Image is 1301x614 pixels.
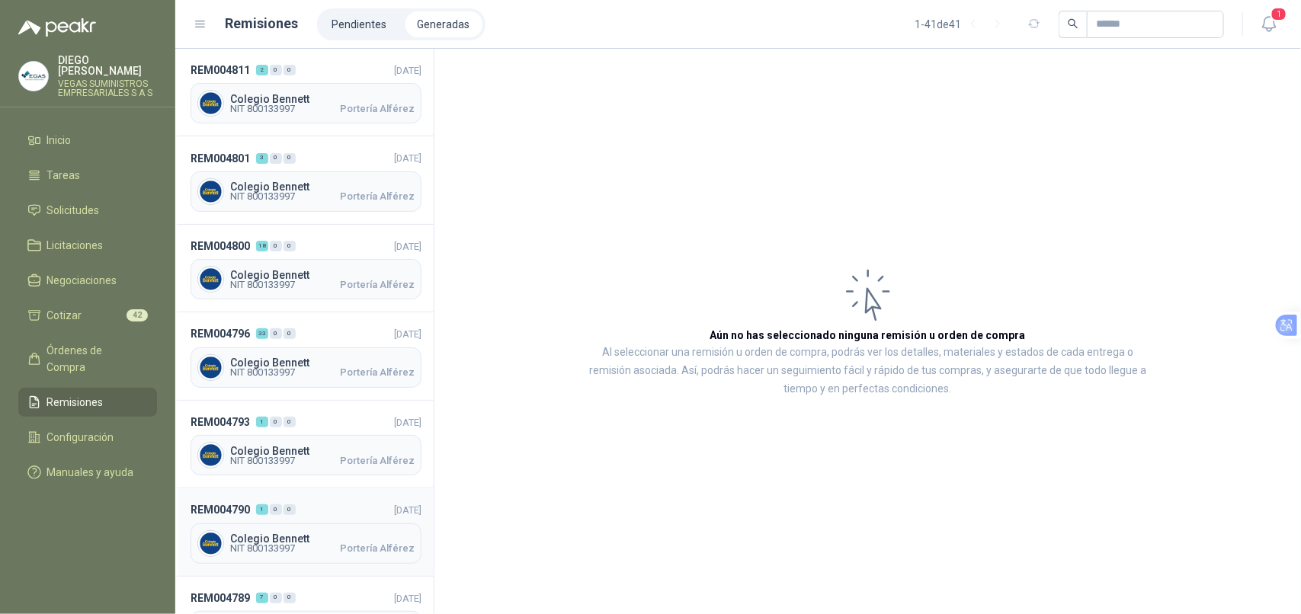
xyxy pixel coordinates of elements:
[175,49,434,136] a: REM004811200[DATE] Company LogoColegio BennettNIT 800133997Portería Alférez
[191,325,250,342] span: REM004796
[18,336,157,382] a: Órdenes de Compra
[340,456,415,465] span: Portería Alférez
[256,417,268,427] div: 1
[191,62,250,78] span: REM004811
[1255,11,1283,38] button: 1
[340,280,415,289] span: Portería Alférez
[256,153,268,164] div: 3
[270,417,282,427] div: 0
[270,328,282,339] div: 0
[198,179,223,204] img: Company Logo
[284,593,296,603] div: 0
[47,167,81,184] span: Tareas
[18,18,96,37] img: Logo peakr
[18,231,157,260] a: Licitaciones
[18,388,157,417] a: Remisiones
[230,192,295,201] span: NIT 800133997
[191,501,250,518] span: REM004790
[18,266,157,295] a: Negociaciones
[19,62,48,91] img: Company Logo
[18,301,157,330] a: Cotizar42
[226,13,299,34] h1: Remisiones
[175,225,434,312] a: REM0048001800[DATE] Company LogoColegio BennettNIT 800133997Portería Alférez
[405,11,482,37] a: Generadas
[1068,18,1078,29] span: search
[18,161,157,190] a: Tareas
[230,533,415,544] span: Colegio Bennett
[191,414,250,430] span: REM004793
[915,12,1010,37] div: 1 - 41 de 41
[47,342,143,376] span: Órdenes de Compra
[230,94,415,104] span: Colegio Bennett
[230,357,415,368] span: Colegio Bennett
[175,312,434,400] a: REM0047963300[DATE] Company LogoColegio BennettNIT 800133997Portería Alférez
[256,65,268,75] div: 2
[340,544,415,553] span: Portería Alférez
[284,153,296,164] div: 0
[284,241,296,251] div: 0
[270,593,282,603] div: 0
[47,272,117,289] span: Negociaciones
[47,394,104,411] span: Remisiones
[270,504,282,515] div: 0
[394,241,421,252] span: [DATE]
[284,417,296,427] div: 0
[127,309,148,321] span: 42
[230,181,415,192] span: Colegio Bennett
[256,328,268,339] div: 33
[47,132,72,149] span: Inicio
[394,152,421,164] span: [DATE]
[175,401,434,488] a: REM004793100[DATE] Company LogoColegio BennettNIT 800133997Portería Alférez
[394,328,421,340] span: [DATE]
[256,241,268,251] div: 18
[191,150,250,167] span: REM004801
[175,136,434,224] a: REM004801300[DATE] Company LogoColegio BennettNIT 800133997Portería Alférez
[191,590,250,606] span: REM004789
[18,196,157,225] a: Solicitudes
[47,464,134,481] span: Manuales y ayuda
[270,241,282,251] div: 0
[198,443,223,468] img: Company Logo
[230,446,415,456] span: Colegio Bennett
[47,202,100,219] span: Solicitudes
[256,504,268,515] div: 1
[198,267,223,292] img: Company Logo
[191,238,250,254] span: REM004800
[175,488,434,576] a: REM004790100[DATE] Company LogoColegio BennettNIT 800133997Portería Alférez
[198,355,223,380] img: Company Logo
[270,153,282,164] div: 0
[340,368,415,377] span: Portería Alférez
[18,423,157,452] a: Configuración
[270,65,282,75] div: 0
[394,593,421,604] span: [DATE]
[230,280,295,289] span: NIT 800133997
[284,328,296,339] div: 0
[18,458,157,487] a: Manuales y ayuda
[47,429,114,446] span: Configuración
[58,79,157,98] p: VEGAS SUMINISTROS EMPRESARIALES S A S
[47,307,82,324] span: Cotizar
[230,544,295,553] span: NIT 800133997
[394,504,421,516] span: [DATE]
[230,368,295,377] span: NIT 800133997
[230,104,295,114] span: NIT 800133997
[230,270,415,280] span: Colegio Bennett
[47,237,104,254] span: Licitaciones
[198,531,223,556] img: Company Logo
[1271,7,1287,21] span: 1
[340,192,415,201] span: Portería Alférez
[18,126,157,155] a: Inicio
[284,504,296,515] div: 0
[394,417,421,428] span: [DATE]
[320,11,399,37] a: Pendientes
[710,327,1026,344] h3: Aún no has seleccionado ninguna remisión u orden de compra
[256,593,268,603] div: 7
[230,456,295,465] span: NIT 800133997
[284,65,296,75] div: 0
[394,65,421,76] span: [DATE]
[58,55,157,76] p: DIEGO [PERSON_NAME]
[587,344,1149,398] p: Al seleccionar una remisión u orden de compra, podrás ver los detalles, materiales y estados de c...
[198,91,223,116] img: Company Logo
